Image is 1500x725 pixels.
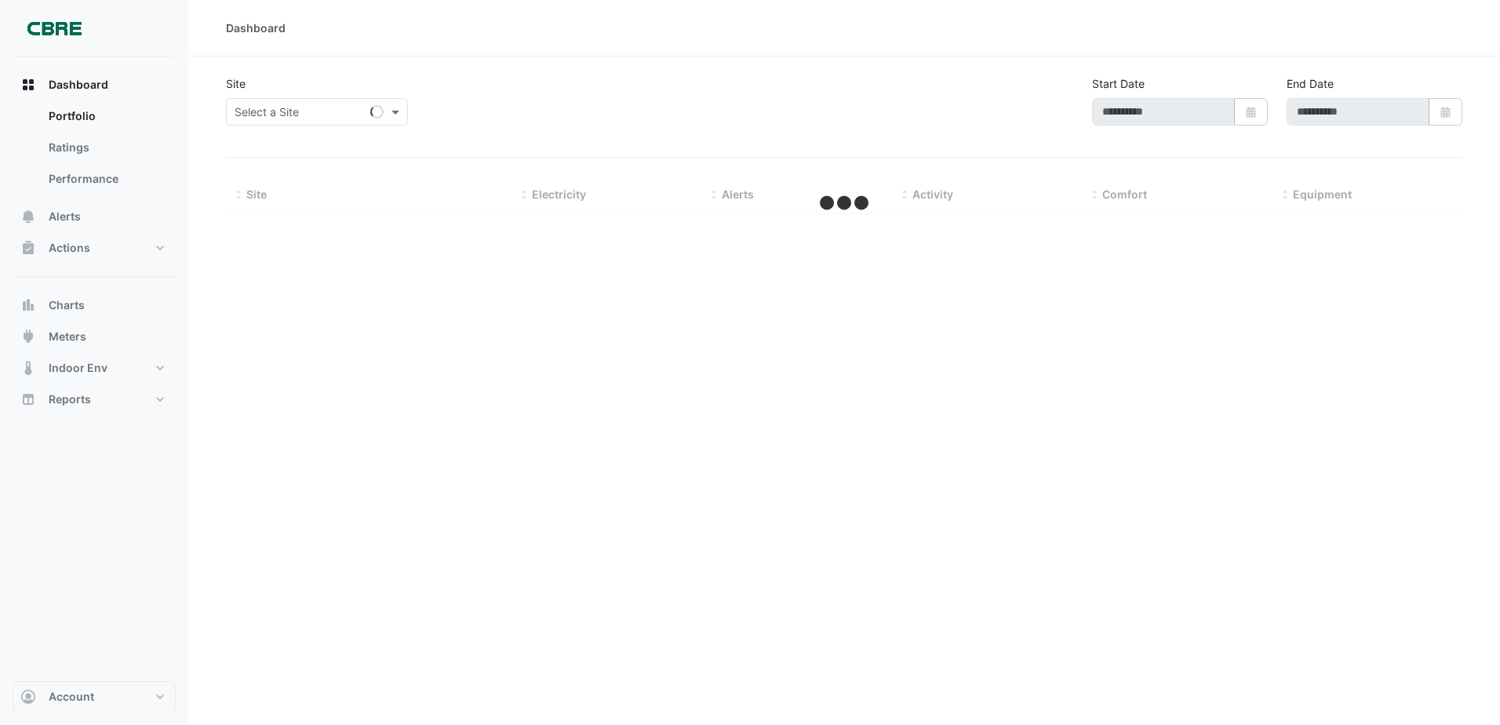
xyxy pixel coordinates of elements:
[49,360,107,376] span: Indoor Env
[49,329,86,344] span: Meters
[226,75,246,92] label: Site
[20,209,36,224] app-icon: Alerts
[13,384,176,415] button: Reports
[226,20,286,36] div: Dashboard
[49,240,90,256] span: Actions
[49,209,81,224] span: Alerts
[20,77,36,93] app-icon: Dashboard
[912,188,953,201] span: Activity
[13,201,176,232] button: Alerts
[1092,75,1145,92] label: Start Date
[1287,75,1334,92] label: End Date
[532,188,586,201] span: Electricity
[13,321,176,352] button: Meters
[49,77,108,93] span: Dashboard
[36,132,176,163] a: Ratings
[722,188,754,201] span: Alerts
[13,69,176,100] button: Dashboard
[1102,188,1147,201] span: Comfort
[36,163,176,195] a: Performance
[49,297,85,313] span: Charts
[36,100,176,132] a: Portfolio
[13,232,176,264] button: Actions
[13,352,176,384] button: Indoor Env
[49,689,94,705] span: Account
[19,13,89,44] img: Company Logo
[246,188,267,201] span: Site
[20,392,36,407] app-icon: Reports
[20,297,36,313] app-icon: Charts
[20,240,36,256] app-icon: Actions
[13,100,176,201] div: Dashboard
[13,290,176,321] button: Charts
[13,681,176,712] button: Account
[1293,188,1352,201] span: Equipment
[20,329,36,344] app-icon: Meters
[20,360,36,376] app-icon: Indoor Env
[49,392,91,407] span: Reports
